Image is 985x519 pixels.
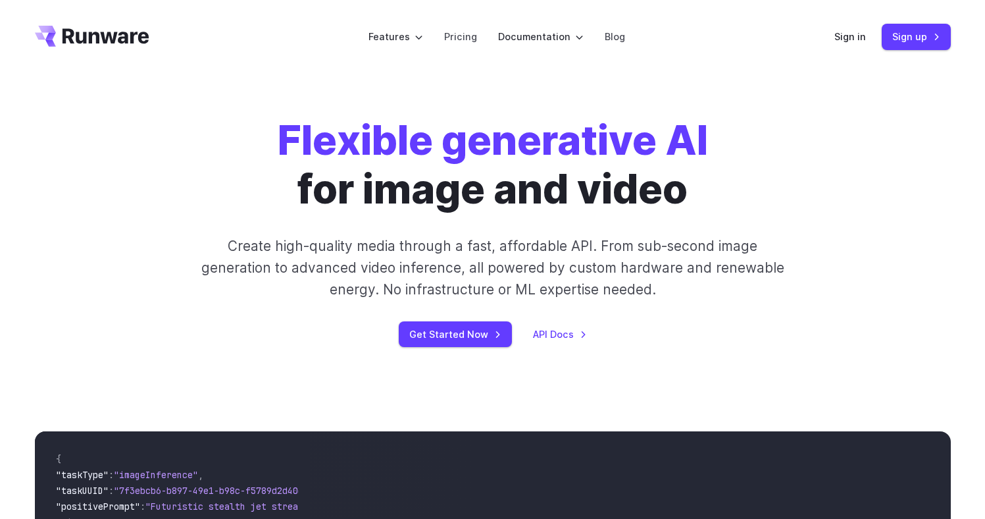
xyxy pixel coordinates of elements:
a: Go to / [35,26,149,47]
label: Documentation [498,29,584,44]
span: : [109,485,114,497]
span: "positivePrompt" [56,501,140,512]
a: Sign up [882,24,951,49]
span: : [140,501,145,512]
a: API Docs [533,327,587,342]
label: Features [368,29,423,44]
h1: for image and video [278,116,708,214]
span: , [198,469,203,481]
span: "taskUUID" [56,485,109,497]
span: "7f3ebcb6-b897-49e1-b98c-f5789d2d40d7" [114,485,314,497]
span: "taskType" [56,469,109,481]
a: Pricing [444,29,477,44]
span: "Futuristic stealth jet streaking through a neon-lit cityscape with glowing purple exhaust" [145,501,624,512]
span: "imageInference" [114,469,198,481]
span: : [109,469,114,481]
span: { [56,453,61,465]
a: Blog [605,29,625,44]
a: Get Started Now [399,321,512,347]
a: Sign in [834,29,866,44]
p: Create high-quality media through a fast, affordable API. From sub-second image generation to adv... [199,235,786,301]
strong: Flexible generative AI [278,115,708,165]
